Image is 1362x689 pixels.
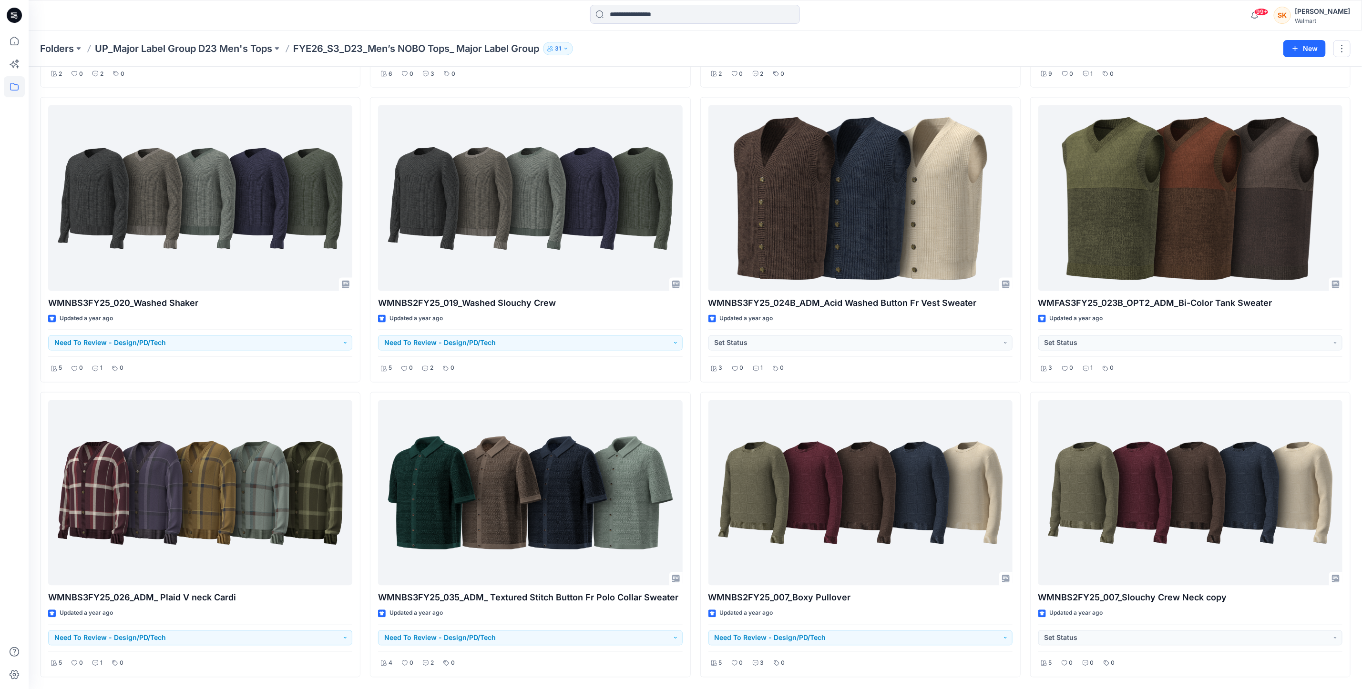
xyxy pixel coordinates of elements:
p: 1 [761,364,763,374]
p: 5 [719,659,722,669]
p: 0 [451,69,455,79]
a: WMNBS2FY25_007_Boxy Pullover [708,400,1013,586]
p: 2 [430,364,433,374]
p: 3 [1049,364,1053,374]
p: Updated a year ago [389,314,443,324]
p: 2 [59,69,62,79]
p: 0 [781,659,785,669]
p: 0 [79,364,83,374]
p: 4 [389,659,392,669]
div: [PERSON_NAME] [1295,6,1350,17]
button: New [1283,40,1326,57]
a: Folders [40,42,74,55]
p: Updated a year ago [389,608,443,618]
p: 0 [121,69,124,79]
p: 0 [1110,364,1114,374]
p: 0 [1110,69,1114,79]
p: WMNBS3FY25_024B_ADM_Acid Washed Button Fr Vest Sweater [708,297,1013,310]
p: WMNBS3FY25_020_Washed Shaker [48,297,352,310]
p: 3 [719,364,723,374]
p: 2 [430,659,434,669]
a: WMFAS3FY25_023B_OPT2_ADM_Bi-Color Tank Sweater [1038,105,1342,291]
button: 31 [543,42,573,55]
p: 2 [100,69,103,79]
p: 9 [1049,69,1053,79]
p: 5 [59,364,62,374]
p: 0 [740,364,744,374]
p: 0 [739,69,743,79]
p: Updated a year ago [720,608,773,618]
p: 0 [120,659,123,669]
p: 0 [410,659,413,669]
a: WMNBS2FY25_007_Slouchy Crew Neck copy [1038,400,1342,586]
p: 0 [781,69,785,79]
p: Updated a year ago [1050,608,1103,618]
p: 0 [1070,69,1074,79]
p: 1 [100,364,102,374]
p: 1 [1091,364,1093,374]
a: UP_Major Label Group D23 Men's Tops [95,42,272,55]
p: WMNBS2FY25_019_Washed Slouchy Crew [378,297,682,310]
p: 3 [430,69,434,79]
p: 2 [719,69,722,79]
p: 0 [409,364,413,374]
span: 99+ [1254,8,1269,16]
p: 0 [1111,659,1115,669]
p: 5 [59,659,62,669]
p: WMNBS2FY25_007_Boxy Pullover [708,591,1013,605]
p: 0 [451,364,454,374]
p: Updated a year ago [1050,314,1103,324]
p: Updated a year ago [720,314,773,324]
p: Updated a year ago [60,314,113,324]
a: WMNBS2FY25_019_Washed Slouchy Crew [378,105,682,291]
p: 5 [389,364,392,374]
div: SK [1274,7,1291,24]
a: WMNBS3FY25_035_ADM_ Textured Stitch Button Fr Polo Collar Sweater [378,400,682,586]
p: 0 [1069,659,1073,669]
p: 0 [79,659,83,669]
p: 0 [780,364,784,374]
p: WMFAS3FY25_023B_OPT2_ADM_Bi-Color Tank Sweater [1038,297,1342,310]
p: WMNBS3FY25_026_ADM_ Plaid V neck Cardi [48,591,352,605]
p: WMNBS3FY25_035_ADM_ Textured Stitch Button Fr Polo Collar Sweater [378,591,682,605]
p: 0 [1070,364,1074,374]
p: 1 [100,659,102,669]
p: 0 [79,69,83,79]
a: WMNBS3FY25_026_ADM_ Plaid V neck Cardi [48,400,352,586]
p: 31 [555,43,561,54]
p: 6 [389,69,392,79]
p: FYE26_S3_D23_Men’s NOBO Tops_ Major Label Group [293,42,539,55]
p: 3 [760,659,764,669]
p: WMNBS2FY25_007_Slouchy Crew Neck copy [1038,591,1342,605]
p: 0 [739,659,743,669]
p: 1 [1091,69,1093,79]
p: 5 [1049,659,1052,669]
p: 0 [120,364,123,374]
p: 0 [1090,659,1094,669]
div: Walmart [1295,17,1350,24]
p: 0 [451,659,455,669]
a: WMNBS3FY25_024B_ADM_Acid Washed Button Fr Vest Sweater [708,105,1013,291]
a: WMNBS3FY25_020_Washed Shaker [48,105,352,291]
p: Updated a year ago [60,608,113,618]
p: 2 [760,69,764,79]
p: 0 [410,69,413,79]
